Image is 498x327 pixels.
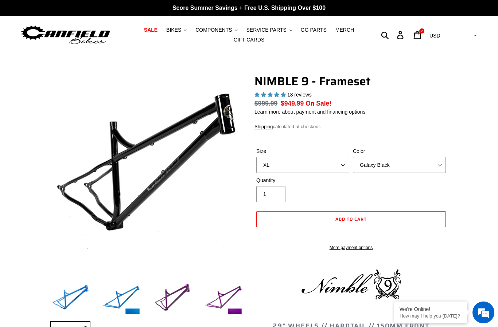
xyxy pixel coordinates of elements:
[192,25,241,35] button: COMPONENTS
[256,211,446,227] button: Add to cart
[163,25,190,35] button: BIKES
[152,279,192,319] img: Load image into Gallery viewer, NIMBLE 9 - Frameset
[335,27,354,33] span: MERCH
[281,100,304,107] span: $949.99
[254,92,287,98] span: 4.89 stars
[166,27,181,33] span: BIKES
[254,124,273,130] a: Shipping
[297,25,330,35] a: GG PARTS
[20,24,111,47] img: Canfield Bikes
[400,313,462,319] p: How may I help you today?
[254,74,448,88] h1: NIMBLE 9 - Frameset
[234,37,265,43] span: GIFT CARDS
[421,29,423,33] span: 2
[353,147,446,155] label: Color
[335,216,367,222] span: Add to cart
[256,244,446,251] a: More payment options
[400,306,462,312] div: We're Online!
[144,27,157,33] span: SALE
[254,123,448,130] div: calculated at checkout.
[254,100,277,107] s: $999.99
[195,27,232,33] span: COMPONENTS
[50,279,90,319] img: Load image into Gallery viewer, NIMBLE 9 - Frameset
[203,279,244,319] img: Load image into Gallery viewer, NIMBLE 9 - Frameset
[301,27,327,33] span: GG PARTS
[332,25,358,35] a: MERCH
[254,109,365,115] a: Learn more about payment and financing options
[246,27,286,33] span: SERVICE PARTS
[256,147,349,155] label: Size
[409,27,427,43] a: 2
[101,279,141,319] img: Load image into Gallery viewer, NIMBLE 9 - Frameset
[287,92,312,98] span: 18 reviews
[230,35,268,45] a: GIFT CARDS
[306,99,331,108] span: On Sale!
[242,25,295,35] button: SERVICE PARTS
[140,25,161,35] a: SALE
[256,177,349,184] label: Quantity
